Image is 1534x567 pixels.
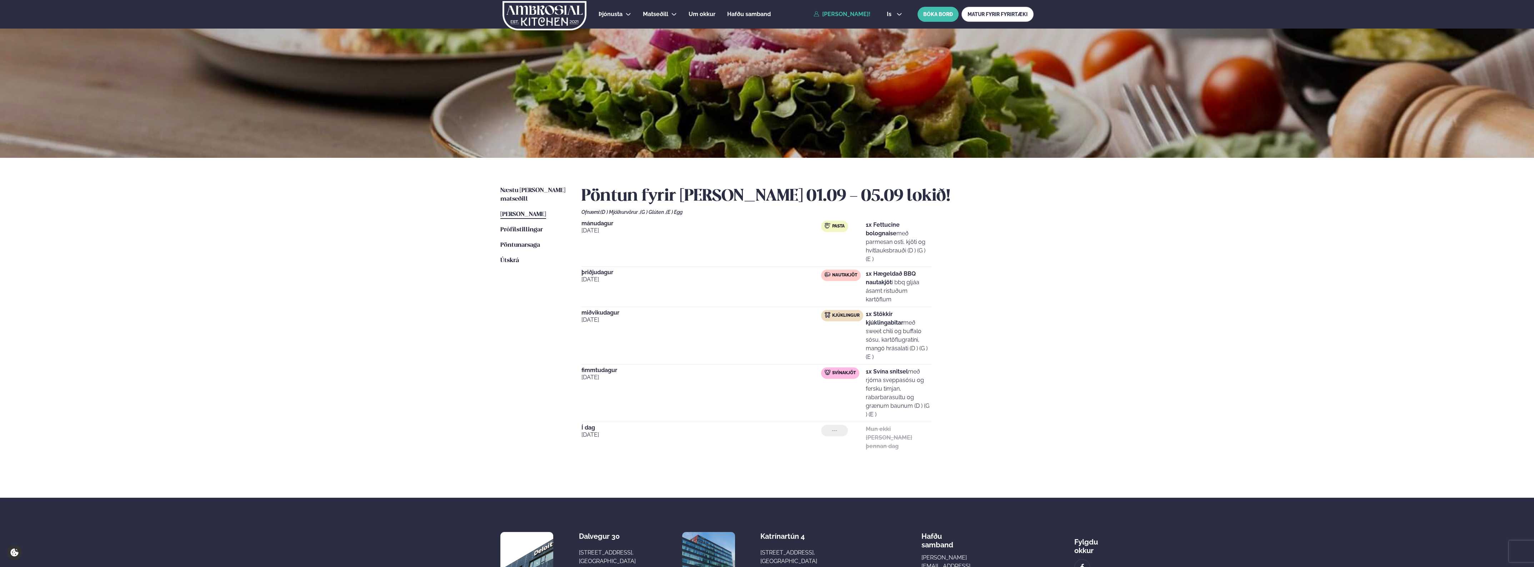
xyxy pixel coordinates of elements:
span: [DATE] [581,373,821,382]
span: [DATE] [581,226,821,235]
span: mánudagur [581,221,821,226]
span: [DATE] [581,316,821,324]
div: Ofnæmi: [581,209,1034,215]
span: Hafðu samband [727,11,771,17]
span: Í dag [581,425,821,431]
span: Útskrá [500,257,519,264]
button: is [881,11,908,17]
span: Prófílstillingar [500,227,543,233]
img: pasta.svg [825,223,830,229]
span: is [887,11,894,17]
a: Matseðill [643,10,668,19]
h2: Pöntun fyrir [PERSON_NAME] 01.09 - 05.09 lokið! [581,186,1034,206]
button: BÓKA BORÐ [918,7,959,22]
strong: Mun ekki [PERSON_NAME] þennan dag [866,426,912,450]
span: Um okkur [689,11,715,17]
span: Hafðu samband [921,526,953,549]
a: Þjónusta [599,10,623,19]
div: Dalvegur 30 [579,532,636,541]
a: Útskrá [500,256,519,265]
a: Um okkur [689,10,715,19]
img: pork.svg [825,370,830,375]
strong: 1x Stökkir kjúklingabitar [866,311,903,326]
span: [PERSON_NAME] [500,211,546,217]
span: Matseðill [643,11,668,17]
img: chicken.svg [825,312,830,318]
span: miðvikudagur [581,310,821,316]
img: logo [502,1,587,30]
strong: 1x Svína snitsel [866,368,908,375]
span: Næstu [PERSON_NAME] matseðill [500,187,565,202]
a: Hafðu samband [727,10,771,19]
p: með sweet chili og buffalo sósu, kartöflugratíni, mangó hrásalati (D ) (G ) (E ) [866,310,931,361]
div: Katrínartún 4 [760,532,817,541]
strong: 1x Fettucine bolognaise [866,221,900,237]
span: Pasta [832,224,845,229]
span: Kjúklingur [832,313,860,318]
span: Svínakjöt [832,370,856,376]
span: (E ) Egg [666,209,683,215]
a: Cookie settings [7,545,22,560]
span: fimmtudagur [581,367,821,373]
div: Fylgdu okkur [1074,532,1098,555]
strong: 1x Hægeldað BBQ nautakjöt [866,270,916,286]
span: Nautakjöt [832,272,857,278]
div: [STREET_ADDRESS], [GEOGRAPHIC_DATA] [579,548,636,566]
img: beef.svg [825,272,830,277]
span: (G ) Glúten , [640,209,666,215]
a: Prófílstillingar [500,226,543,234]
div: [STREET_ADDRESS], [GEOGRAPHIC_DATA] [760,548,817,566]
span: Þjónusta [599,11,623,17]
a: Pöntunarsaga [500,241,540,250]
p: með parmesan osti, kjöti og hvítlauksbrauði (D ) (G ) (E ) [866,221,931,264]
a: [PERSON_NAME] [500,210,546,219]
span: --- [832,428,837,433]
span: Pöntunarsaga [500,242,540,248]
p: með rjóma sveppasósu og fersku timjan, rabarbarasultu og grænum baunum (D ) (G ) (E ) [866,367,931,419]
span: þriðjudagur [581,270,821,275]
p: í bbq gljáa ásamt ristuðum kartöflum [866,270,931,304]
span: [DATE] [581,275,821,284]
a: MATUR FYRIR FYRIRTÆKI [961,7,1034,22]
a: Næstu [PERSON_NAME] matseðill [500,186,567,204]
span: [DATE] [581,431,821,439]
a: [PERSON_NAME]! [814,11,870,17]
span: (D ) Mjólkurvörur , [600,209,640,215]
